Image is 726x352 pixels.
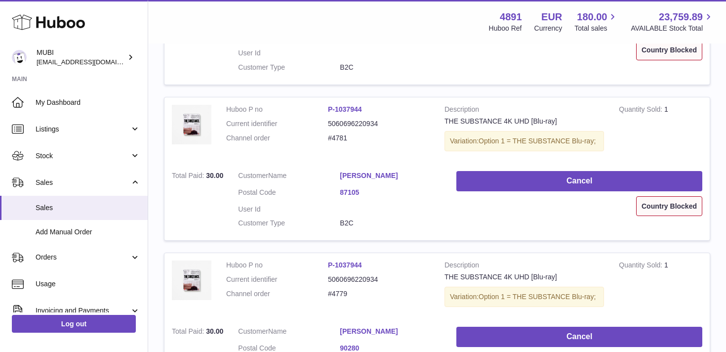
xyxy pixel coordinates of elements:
dt: Current identifier [226,119,328,129]
dt: User Id [238,48,340,58]
span: Customer [238,327,268,335]
span: Usage [36,279,140,289]
div: THE SUBSTANCE 4K UHD [Blu-ray] [444,272,604,282]
div: Variation: [444,131,604,151]
strong: Quantity Sold [619,261,664,271]
strong: Total Paid [172,327,206,338]
span: Total sales [574,24,618,33]
div: Huboo Ref [489,24,522,33]
span: Customer [238,172,268,179]
span: 30.00 [206,327,223,335]
dt: User Id [238,205,340,214]
dt: Huboo P no [226,261,328,270]
strong: EUR [541,10,562,24]
dd: B2C [340,219,442,228]
button: Cancel [456,171,702,191]
span: Listings [36,125,130,134]
dd: #4781 [328,133,430,143]
dt: Channel order [226,133,328,143]
span: [EMAIL_ADDRESS][DOMAIN_NAME] [37,58,145,66]
span: Option 1 = THE SUBSTANCE Blu-ray; [479,137,596,145]
a: 87105 [340,188,442,197]
span: Orders [36,253,130,262]
a: Log out [12,315,136,333]
dt: Huboo P no [226,105,328,114]
span: 23,759.89 [659,10,703,24]
div: Country Blocked [636,40,702,60]
div: Currency [534,24,563,33]
dt: Postal Code [238,188,340,200]
dt: Customer Type [238,63,340,72]
span: 30.00 [206,172,223,179]
a: P-1037944 [328,105,362,113]
span: My Dashboard [36,98,140,107]
dd: 5060696220934 [328,275,430,284]
a: [PERSON_NAME] [340,171,442,180]
button: Cancel [456,327,702,347]
dd: B2C [340,63,442,72]
td: 1 [611,97,710,164]
dd: #4779 [328,289,430,299]
dt: Channel order [226,289,328,299]
strong: Total Paid [172,172,206,182]
a: 23,759.89 AVAILABLE Stock Total [631,10,714,33]
div: Variation: [444,287,604,307]
dt: Current identifier [226,275,328,284]
span: AVAILABLE Stock Total [631,24,714,33]
strong: Description [444,105,604,117]
a: [PERSON_NAME] [340,327,442,336]
dd: 5060696220934 [328,119,430,129]
div: MUBI [37,48,125,67]
a: 180.00 Total sales [574,10,618,33]
img: shop@mubi.com [12,50,27,65]
strong: Description [444,261,604,272]
span: Option 1 = THE SUBSTANCE Blu-ray; [479,293,596,301]
span: Sales [36,178,130,187]
dt: Name [238,327,340,339]
img: MUBI-SHOP_THESUBSTANCE_UK_UHD_1-COVER.png [172,261,211,300]
div: THE SUBSTANCE 4K UHD [Blu-ray] [444,117,604,126]
td: 1 [611,253,710,319]
strong: Quantity Sold [619,105,664,116]
span: Invoicing and Payments [36,306,130,315]
div: Country Blocked [636,196,702,217]
span: Sales [36,203,140,213]
dt: Name [238,171,340,183]
strong: 4891 [500,10,522,24]
span: Stock [36,151,130,161]
span: 180.00 [577,10,607,24]
a: P-1037944 [328,261,362,269]
img: MUBI-SHOP_THESUBSTANCE_UK_UHD_1-COVER.png [172,105,211,144]
span: Add Manual Order [36,227,140,237]
dt: Customer Type [238,219,340,228]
